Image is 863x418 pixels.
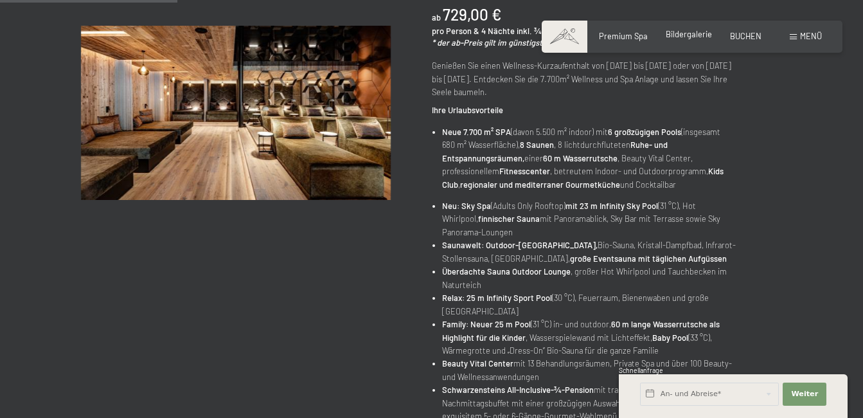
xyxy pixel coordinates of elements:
strong: 6 großzügigen Pools [608,127,681,137]
span: Weiter [791,389,818,399]
li: Bio-Sauna, Kristall-Dampfbad, Infrarot-Stollensauna, [GEOGRAPHIC_DATA], [442,239,741,265]
strong: Kids Club [442,166,724,189]
strong: Baby Pool [652,332,688,343]
a: Bildergalerie [666,29,712,39]
span: pro Person & [432,26,479,36]
li: (Adults Only Rooftop) (31 °C), Hot Whirlpool, mit Panoramablick, Sky Bar mit Terrasse sowie Sky P... [442,199,741,239]
span: ab [432,12,441,23]
strong: Beauty Vital Center [442,358,513,368]
strong: Schwarzensteins All-Inclusive-¾-Pension [442,385,594,395]
li: (31 °C) in- und outdoor, , Wasserspielewand mit Lichteffekt, (33 °C), Wärmegrotte und „Dress-On“ ... [442,318,741,357]
strong: Family: Neuer 25 m Pool [442,319,531,329]
strong: große Eventsauna mit täglichen Aufgüssen [570,253,727,264]
strong: Ihre Urlaubsvorteile [432,105,503,115]
span: inkl. ¾ All-Inclusive [517,26,587,36]
li: , großer Hot Whirlpool und Tauchbecken im Naturteich [442,265,741,291]
strong: finnischer Sauna [478,214,540,224]
a: BUCHEN [730,31,761,41]
li: (davon 5.500 m² indoor) mit (insgesamt 680 m² Wasserfläche), , 8 lichtdurchfluteten einer , Beaut... [442,125,741,191]
span: Schnellanfrage [619,367,663,374]
li: (30 °C), Feuerraum, Bienenwaben und große [GEOGRAPHIC_DATA] [442,291,741,318]
strong: 60 m lange Wasserrutsche als Highlight für die Kinder [442,319,720,342]
p: Genießen Sie einen Wellness-Kurzaufenthalt von [DATE] bis [DATE] oder von [DATE] bis [DATE]. Entd... [432,59,742,98]
span: 4 Nächte [481,26,515,36]
strong: Überdachte Sauna Outdoor Lounge [442,266,571,277]
button: Weiter [783,383,826,406]
strong: Relax: 25 m Infinity Sport Pool [442,293,552,303]
em: * der ab-Preis gilt im günstigsten angegebenen Zeitraum [432,37,638,48]
li: mit 13 Behandlungsräumen, Private Spa und über 100 Beauty- und Wellnessanwendungen [442,357,741,383]
a: Premium Spa [599,31,648,41]
strong: Fitnesscenter [499,166,550,176]
b: 729,00 € [443,5,501,24]
strong: Neue 7.700 m² SPA [442,127,511,137]
img: Romantische Auszeit - 4=3 [81,26,391,200]
span: Menü [800,31,822,41]
strong: Neu: Sky Spa [442,201,491,211]
strong: 60 m Wasserrutsche [543,153,618,163]
strong: regionaler und mediterraner Gourmetküche [460,179,620,190]
strong: Saunawelt: Outdoor-[GEOGRAPHIC_DATA], [442,240,598,250]
strong: mit 23 m Infinity Sky Pool [565,201,658,211]
strong: Ruhe- und Entspannungsräumen, [442,140,668,163]
strong: 8 Saunen [520,140,554,150]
